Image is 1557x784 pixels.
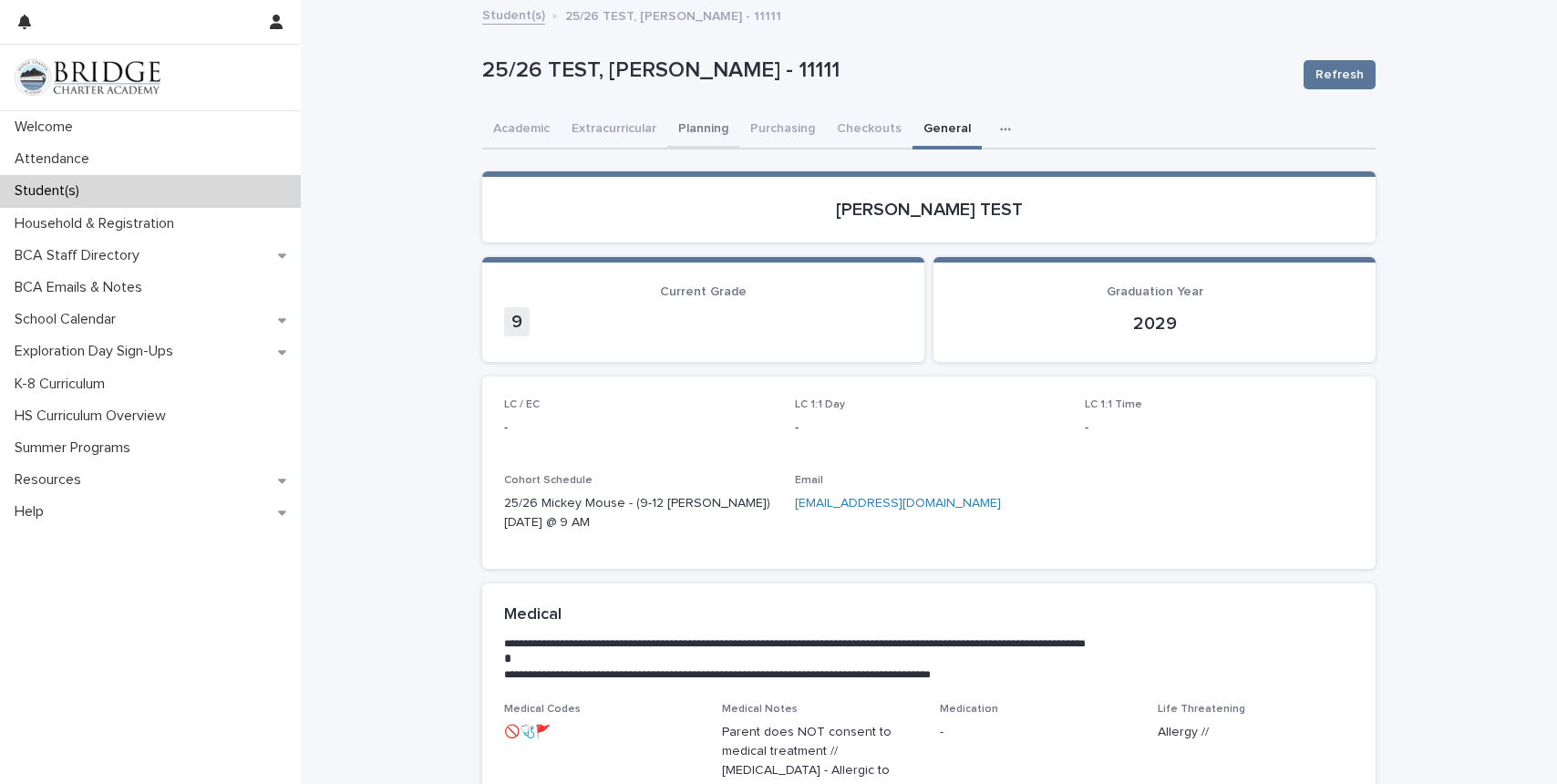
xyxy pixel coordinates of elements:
[940,704,998,715] span: Medication
[795,497,1001,510] a: [EMAIL_ADDRESS][DOMAIN_NAME]
[504,418,773,438] div: -
[826,111,913,150] button: Checkouts
[504,307,530,336] span: 9
[7,215,189,232] p: Household & Registration
[482,4,545,25] a: Student(s)
[940,723,1136,742] p: -
[1304,60,1376,89] button: Refresh
[504,723,700,742] p: 🚫🩺🚩
[482,111,561,150] button: Academic
[722,704,798,715] span: Medical Notes
[7,503,58,521] p: Help
[795,399,845,410] span: LC 1:1 Day
[795,475,823,486] span: Email
[504,704,581,715] span: Medical Codes
[482,57,1289,84] p: 25/26 TEST, [PERSON_NAME] - 11111
[739,111,826,150] button: Purchasing
[7,119,88,136] p: Welcome
[1158,723,1354,742] p: Allergy //
[660,285,747,298] span: Current Grade
[15,59,160,96] img: V1C1m3IdTEidaUdm9Hs0
[504,494,773,532] p: 25/26 Mickey Mouse - (9-12 [PERSON_NAME]) [DATE] @ 9 AM
[7,376,119,393] p: K-8 Curriculum
[504,475,593,486] span: Cohort Schedule
[504,199,1354,221] p: [PERSON_NAME] TEST
[1085,418,1354,438] p: -
[667,111,739,150] button: Planning
[955,313,1354,335] p: 2029
[7,439,145,457] p: Summer Programs
[1107,285,1203,298] span: Graduation Year
[1158,704,1245,715] span: Life Threatening
[1085,399,1142,410] span: LC 1:1 Time
[795,418,1064,438] p: -
[504,605,562,625] h2: Medical
[7,182,94,200] p: Student(s)
[7,407,180,425] p: HS Curriculum Overview
[561,111,667,150] button: Extracurricular
[1315,66,1364,84] span: Refresh
[913,111,982,150] button: General
[7,311,130,328] p: School Calendar
[565,5,781,25] p: 25/26 TEST, [PERSON_NAME] - 11111
[504,399,540,410] span: LC / EC
[7,471,96,489] p: Resources
[7,279,157,296] p: BCA Emails & Notes
[7,150,104,168] p: Attendance
[7,343,188,360] p: Exploration Day Sign-Ups
[7,247,154,264] p: BCA Staff Directory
